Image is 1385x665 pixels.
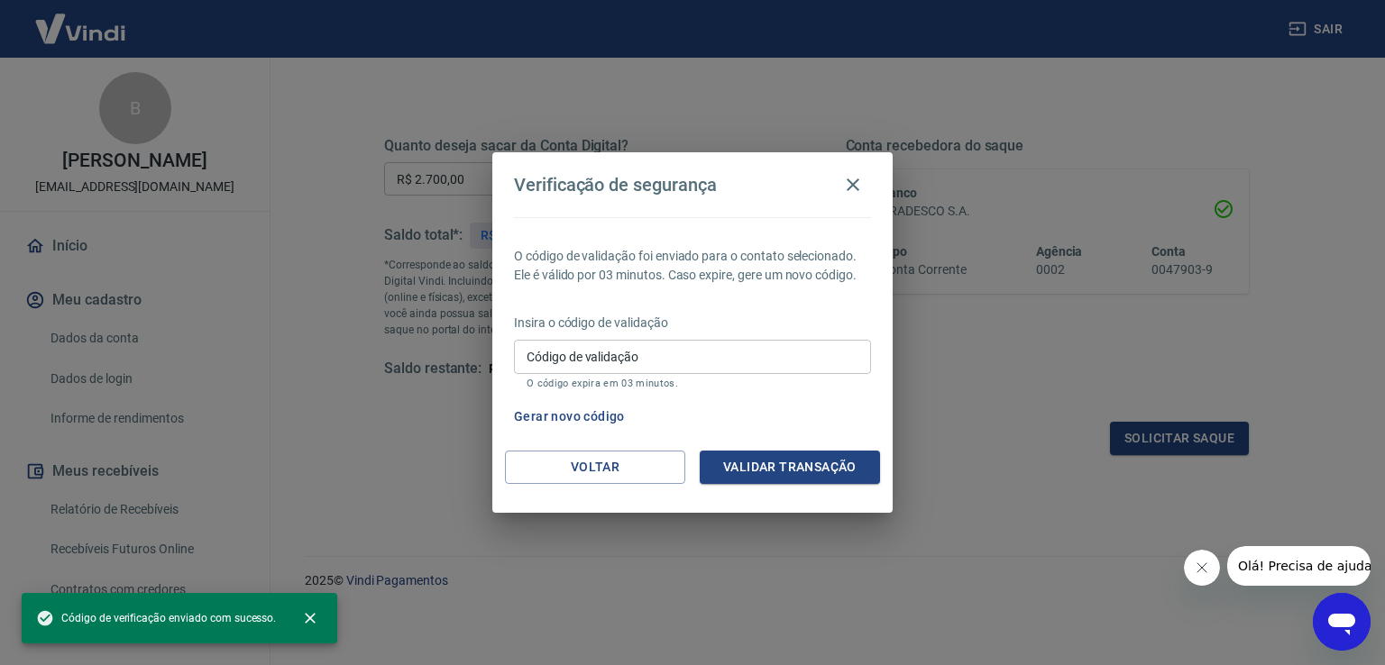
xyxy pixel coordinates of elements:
p: O código de validação foi enviado para o contato selecionado. Ele é válido por 03 minutos. Caso e... [514,247,871,285]
h4: Verificação de segurança [514,174,717,196]
p: O código expira em 03 minutos. [527,378,858,389]
p: Insira o código de validação [514,314,871,332]
iframe: Mensagem da empresa [1227,546,1371,586]
iframe: Fechar mensagem [1184,550,1220,586]
iframe: Botão para abrir a janela de mensagens [1313,593,1371,651]
button: Validar transação [700,451,880,484]
span: Código de verificação enviado com sucesso. [36,609,276,627]
button: close [290,598,330,638]
button: Gerar novo código [507,400,632,433]
button: Voltar [505,451,685,484]
span: Olá! Precisa de ajuda? [11,13,151,27]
